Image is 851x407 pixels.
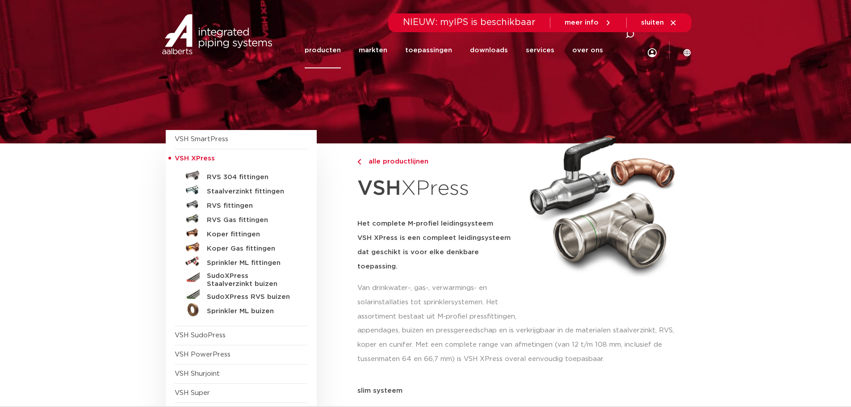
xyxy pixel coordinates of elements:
nav: Menu [305,32,603,68]
a: over ons [572,32,603,68]
a: RVS Gas fittingen [175,211,308,226]
a: SudoXPress Staalverzinkt buizen [175,269,308,288]
h5: Koper fittingen [207,231,295,239]
a: downloads [470,32,508,68]
h5: RVS fittingen [207,202,295,210]
a: VSH SudoPress [175,332,226,339]
a: VSH Shurjoint [175,370,220,377]
a: RVS 304 fittingen [175,168,308,183]
h5: Het complete M-profiel leidingsysteem VSH XPress is een compleet leidingsysteem dat geschikt is v... [357,217,519,274]
h5: SudoXPress RVS buizen [207,293,295,301]
a: VSH SmartPress [175,136,228,143]
h5: Sprinkler ML buizen [207,307,295,315]
strong: VSH [357,178,401,199]
a: Koper Gas fittingen [175,240,308,254]
a: Staalverzinkt fittingen [175,183,308,197]
p: Van drinkwater-, gas-, verwarmings- en solarinstallaties tot sprinklersystemen. Het assortiment b... [357,281,519,324]
span: sluiten [641,19,664,26]
a: VSH PowerPress [175,351,231,358]
a: toepassingen [405,32,452,68]
h1: XPress [357,172,519,206]
a: Sprinkler ML buizen [175,302,308,317]
a: Sprinkler ML fittingen [175,254,308,269]
span: VSH XPress [175,155,215,162]
h5: RVS 304 fittingen [207,173,295,181]
a: meer info [565,19,612,27]
h5: Sprinkler ML fittingen [207,259,295,267]
span: alle productlijnen [363,158,428,165]
p: appendages, buizen en pressgereedschap en is verkrijgbaar in de materialen staalverzinkt, RVS, ko... [357,323,686,366]
a: SudoXPress RVS buizen [175,288,308,302]
h5: Staalverzinkt fittingen [207,188,295,196]
img: chevron-right.svg [357,159,361,165]
a: alle productlijnen [357,156,519,167]
a: RVS fittingen [175,197,308,211]
a: sluiten [641,19,677,27]
a: VSH Super [175,390,210,396]
h5: Koper Gas fittingen [207,245,295,253]
a: Koper fittingen [175,226,308,240]
a: markten [359,32,387,68]
span: NIEUW: myIPS is beschikbaar [403,18,536,27]
a: services [526,32,554,68]
a: producten [305,32,341,68]
h5: RVS Gas fittingen [207,216,295,224]
span: meer info [565,19,599,26]
p: slim systeem [357,387,686,394]
div: my IPS [648,29,657,71]
h5: SudoXPress Staalverzinkt buizen [207,272,295,288]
